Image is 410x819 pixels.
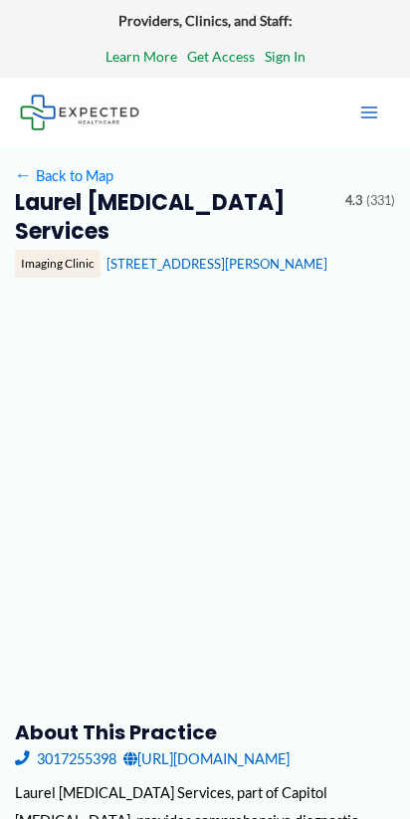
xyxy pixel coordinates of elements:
[15,745,116,772] a: 3017255398
[15,162,113,189] a: ←Back to Map
[20,95,139,129] img: Expected Healthcare Logo - side, dark font, small
[345,189,362,213] span: 4.3
[265,44,306,70] a: Sign In
[106,256,327,272] a: [STREET_ADDRESS][PERSON_NAME]
[366,189,395,213] span: (331)
[105,44,177,70] a: Learn More
[15,719,396,745] h3: About this practice
[348,92,390,133] button: Main menu toggle
[15,189,331,246] h2: Laurel [MEDICAL_DATA] Services
[187,44,255,70] a: Get Access
[118,12,293,29] strong: Providers, Clinics, and Staff:
[123,745,290,772] a: [URL][DOMAIN_NAME]
[15,166,33,184] span: ←
[15,250,101,278] div: Imaging Clinic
